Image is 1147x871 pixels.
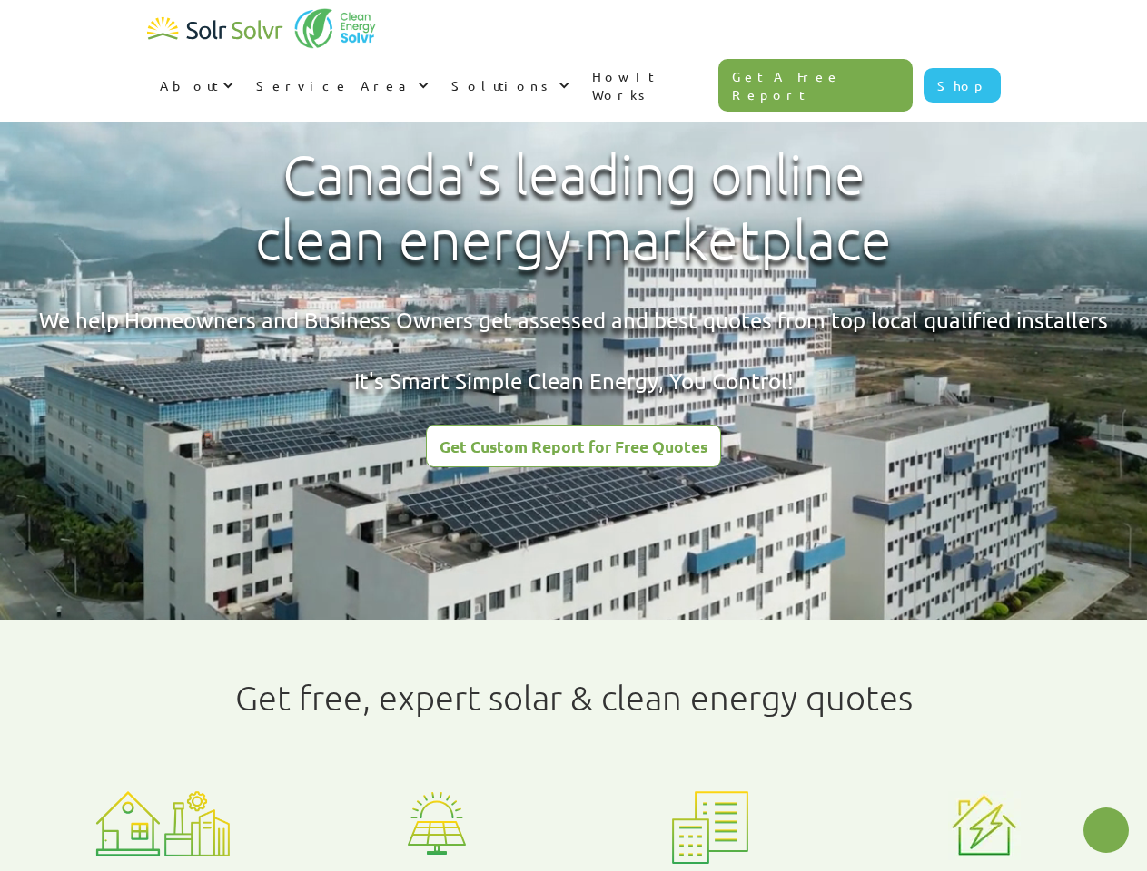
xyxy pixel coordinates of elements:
a: Get A Free Report [718,59,913,112]
div: Service Area [256,76,413,94]
div: Get Custom Report for Free Quotes [440,438,707,455]
a: Get Custom Report for Free Quotes [426,425,721,467]
div: Service Area [243,58,439,113]
a: Shop [924,68,1001,103]
div: About [147,58,243,113]
div: About [160,76,218,94]
div: Solutions [451,76,554,94]
div: We help Homeowners and Business Owners get assessed and best quotes from top local qualified inst... [39,305,1108,396]
h1: Get free, expert solar & clean energy quotes [235,678,913,718]
h1: Canada's leading online clean energy marketplace [240,142,907,273]
button: Open chatbot widget [1083,807,1129,853]
a: How It Works [579,49,719,122]
div: Solutions [439,58,579,113]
